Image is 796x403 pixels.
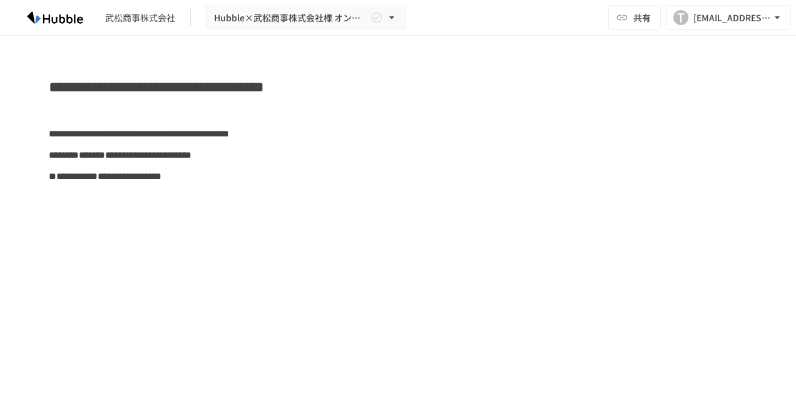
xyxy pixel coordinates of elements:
button: T[EMAIL_ADDRESS][DOMAIN_NAME] [666,5,791,30]
button: 共有 [608,5,661,30]
span: 共有 [633,11,651,24]
button: Hubble×武松商事株式会社様 オンボーディングプロジェクト [206,6,406,30]
div: [EMAIL_ADDRESS][DOMAIN_NAME] [693,10,771,26]
div: 武松商事株式会社 [105,11,175,24]
span: Hubble×武松商事株式会社様 オンボーディングプロジェクト [214,10,368,26]
img: HzDRNkGCf7KYO4GfwKnzITak6oVsp5RHeZBEM1dQFiQ [15,8,95,28]
div: T [673,10,688,25]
